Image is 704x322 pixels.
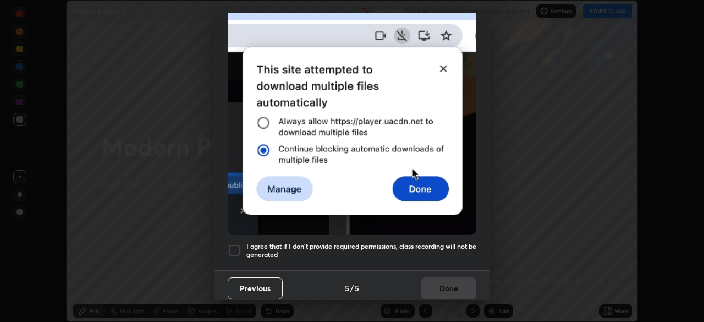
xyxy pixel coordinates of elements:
[228,277,283,299] button: Previous
[246,242,476,259] h5: I agree that if I don't provide required permissions, class recording will not be generated
[350,282,354,294] h4: /
[355,282,359,294] h4: 5
[345,282,349,294] h4: 5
